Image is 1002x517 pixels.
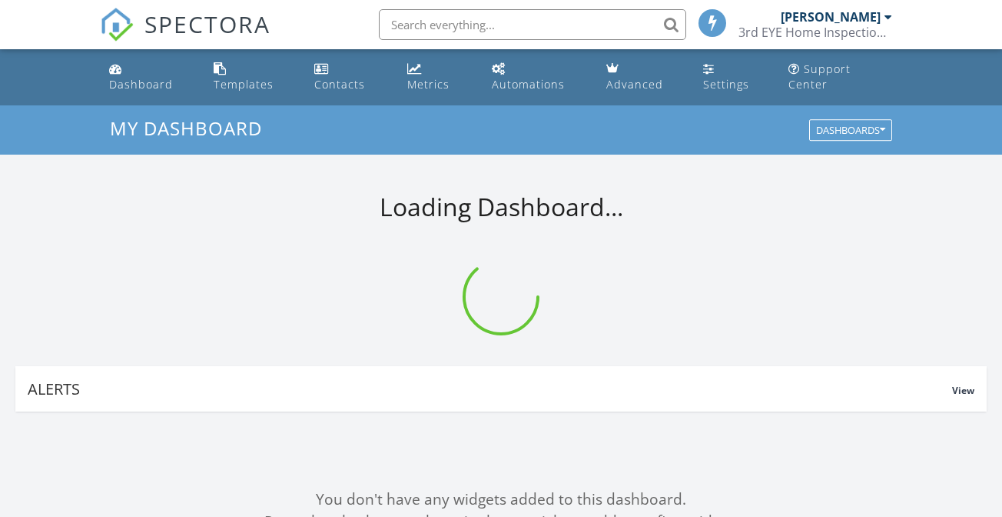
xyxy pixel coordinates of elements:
a: SPECTORA [100,21,270,53]
a: Templates [207,55,296,99]
input: Search everything... [379,9,686,40]
div: Dashboard [109,77,173,92]
div: Automations [492,77,565,92]
div: Dashboards [816,125,885,136]
div: Contacts [314,77,365,92]
button: Dashboards [809,120,892,142]
span: View [952,384,974,397]
div: Settings [703,77,749,92]
div: 3rd EYE Home Inspection LLC [738,25,892,40]
div: You don't have any widgets added to this dashboard. [15,489,987,511]
a: Metrics [401,55,473,99]
span: SPECTORA [144,8,270,40]
div: Alerts [28,379,952,399]
a: Automations (Basic) [486,55,588,99]
div: Advanced [606,77,663,92]
a: Settings [697,55,770,99]
span: My Dashboard [110,115,262,141]
div: Support Center [788,62,851,92]
a: Contacts [308,55,389,99]
img: The Best Home Inspection Software - Spectora [100,8,134,42]
a: Support Center [782,55,899,99]
a: Advanced [600,55,685,99]
div: Metrics [407,77,450,92]
div: Templates [214,77,274,92]
div: [PERSON_NAME] [781,9,881,25]
a: Dashboard [103,55,195,99]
